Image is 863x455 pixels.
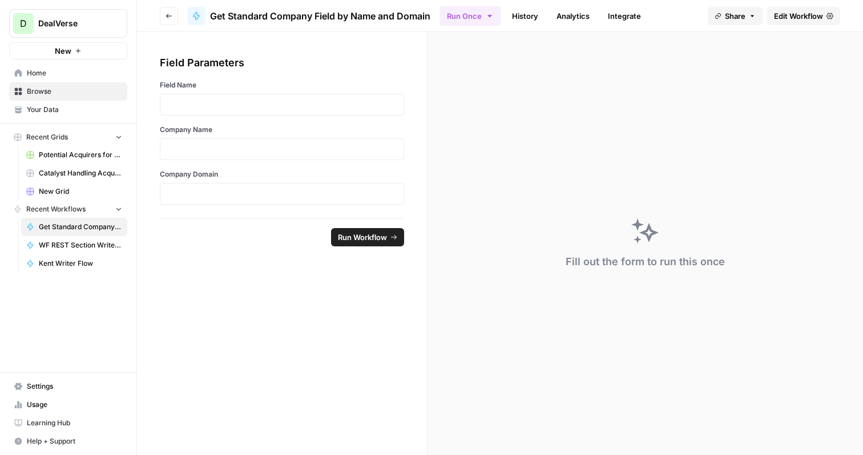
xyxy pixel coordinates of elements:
span: Help + Support [27,436,122,446]
div: Fill out the form to run this once [566,254,725,270]
a: Potential Acquirers for Deep Instinct [21,146,127,164]
a: Integrate [601,7,648,25]
span: Learning Hub [27,418,122,428]
button: Workspace: DealVerse [9,9,127,38]
span: Share [725,10,745,22]
a: Settings [9,377,127,396]
span: Kent Writer Flow [39,258,122,269]
button: Help + Support [9,432,127,450]
span: WF REST Section Writer with Agent V2 [39,240,122,250]
span: Your Data [27,105,122,115]
label: Field Name [160,80,404,90]
a: Edit Workflow [767,7,840,25]
a: Learning Hub [9,414,127,432]
span: Run Workflow [338,232,387,243]
button: New [9,42,127,59]
span: Catalyst Handling Acquisitions [39,168,122,178]
span: Browse [27,86,122,97]
a: Browse [9,82,127,101]
span: Recent Grids [26,132,68,142]
label: Company Name [160,125,404,135]
a: Get Standard Company Field by Name and Domain [187,7,430,25]
span: D [20,17,27,30]
button: Recent Grids [9,129,127,146]
span: Settings [27,381,122,392]
span: Get Standard Company Field by Name and Domain [210,9,430,23]
a: Catalyst Handling Acquisitions [21,164,127,182]
span: Edit Workflow [774,10,823,22]
a: Kent Writer Flow [21,254,127,273]
a: WF REST Section Writer with Agent V2 [21,236,127,254]
button: Recent Workflows [9,201,127,218]
span: New Grid [39,186,122,197]
a: Your Data [9,101,127,119]
a: Get Standard Company Field by Name and Domain [21,218,127,236]
a: New Grid [21,182,127,201]
span: Usage [27,400,122,410]
a: Home [9,64,127,82]
span: Recent Workflows [26,204,86,214]
span: Home [27,68,122,78]
button: Run Workflow [331,228,404,246]
span: Get Standard Company Field by Name and Domain [39,222,122,232]
button: Run Once [439,6,501,26]
span: New [55,45,71,57]
a: History [505,7,545,25]
button: Share [708,7,763,25]
a: Usage [9,396,127,414]
span: Potential Acquirers for Deep Instinct [39,150,122,160]
div: Field Parameters [160,55,404,71]
a: Analytics [550,7,596,25]
label: Company Domain [160,169,404,179]
span: DealVerse [38,18,107,29]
